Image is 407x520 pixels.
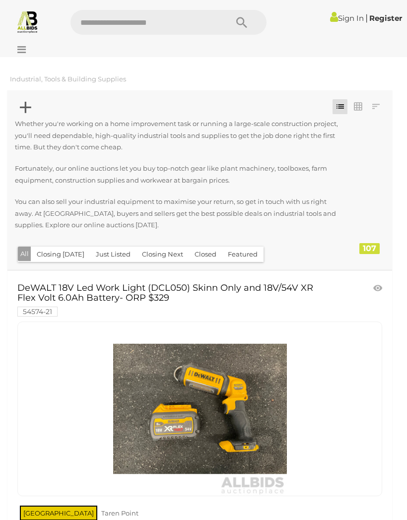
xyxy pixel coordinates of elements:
button: Closing Next [136,247,189,262]
button: Just Listed [90,247,136,262]
span: | [365,12,368,23]
a: DeWALT 18V Led Work Light (DCL050) Skinn Only and 18V/54V XR Flex Volt 6.0Ah Battery- ORP $329 [17,322,382,496]
div: 107 [359,243,380,254]
a: DeWALT 18V Led Work Light (DCL050) Skinn Only and 18V/54V XR Flex Volt 6.0Ah Battery- ORP $329 54... [17,283,324,316]
a: Register [369,13,402,23]
button: All [18,247,31,261]
p: Fortunately, our online auctions let you buy top-notch gear like plant machinery, toolboxes, farm... [15,163,346,186]
p: Whether you're working on a home improvement task or running a large-scale construction project, ... [15,118,346,153]
button: Search [217,10,267,35]
img: Allbids.com.au [16,10,39,33]
button: Closed [189,247,222,262]
img: DeWALT 18V Led Work Light (DCL050) Skinn Only and 18V/54V XR Flex Volt 6.0Ah Battery- ORP $329 [113,322,287,496]
p: You can also sell your industrial equipment to maximise your return, so get in touch with us righ... [15,196,346,231]
a: Sign In [330,13,364,23]
a: Industrial, Tools & Building Supplies [10,75,126,83]
button: Closing [DATE] [31,247,90,262]
button: Featured [222,247,264,262]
